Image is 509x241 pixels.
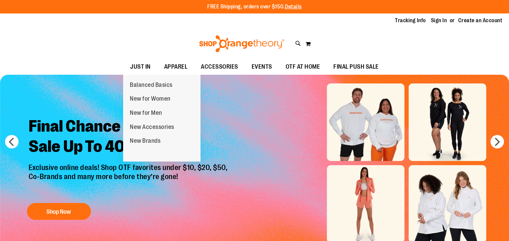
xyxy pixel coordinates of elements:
[490,135,504,148] button: next
[130,124,174,132] span: New Accessories
[395,17,426,24] a: Tracking Info
[458,17,503,24] a: Create an Account
[130,109,162,118] span: New for Men
[123,106,169,120] a: New for Men
[285,4,302,10] a: Details
[24,111,234,164] h2: Final Chance To Save - Sale Up To 40% Off!
[5,135,19,148] button: prev
[252,59,272,74] span: EVENTS
[279,59,327,75] a: OTF AT HOME
[431,17,447,24] a: Sign In
[245,59,279,75] a: EVENTS
[123,92,177,106] a: New for Women
[207,3,302,11] p: FREE Shipping, orders over $150.
[198,35,285,52] img: Shop Orangetheory
[123,78,179,92] a: Balanced Basics
[157,59,194,75] a: APPAREL
[130,81,173,90] span: Balanced Basics
[123,75,201,162] ul: JUST IN
[286,59,320,74] span: OTF AT HOME
[123,59,157,75] a: JUST IN
[201,59,238,74] span: ACCESSORIES
[164,59,188,74] span: APPAREL
[130,59,151,74] span: JUST IN
[194,59,245,75] a: ACCESSORIES
[27,203,91,220] button: Shop Now
[123,134,167,148] a: New Brands
[130,95,171,104] span: New for Women
[24,164,234,197] p: Exclusive online deals! Shop OTF favorites under $10, $20, $50, Co-Brands and many more before th...
[333,59,379,74] span: FINAL PUSH SALE
[130,137,160,146] span: New Brands
[123,120,181,134] a: New Accessories
[327,59,386,75] a: FINAL PUSH SALE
